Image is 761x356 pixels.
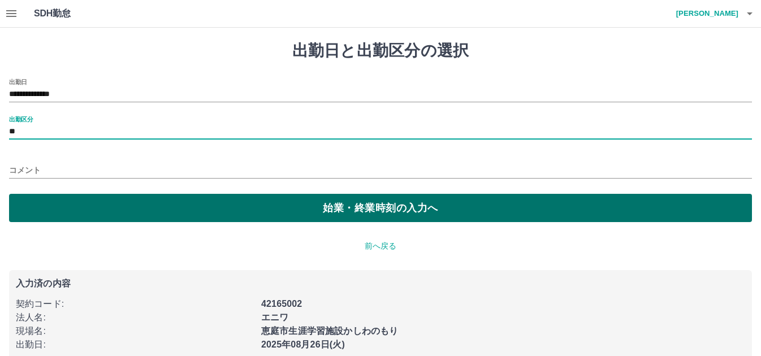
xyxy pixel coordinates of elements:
p: 前へ戻る [9,240,752,252]
b: 42165002 [261,299,302,309]
label: 出勤日 [9,77,27,86]
label: 出勤区分 [9,115,33,123]
p: 契約コード : [16,297,254,311]
b: 恵庭市生涯学習施設かしわのもり [261,326,398,336]
p: 法人名 : [16,311,254,324]
p: 現場名 : [16,324,254,338]
button: 始業・終業時刻の入力へ [9,194,752,222]
p: 出勤日 : [16,338,254,351]
h1: 出勤日と出勤区分の選択 [9,41,752,60]
b: 2025年08月26日(火) [261,340,345,349]
b: エニワ [261,312,288,322]
p: 入力済の内容 [16,279,745,288]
